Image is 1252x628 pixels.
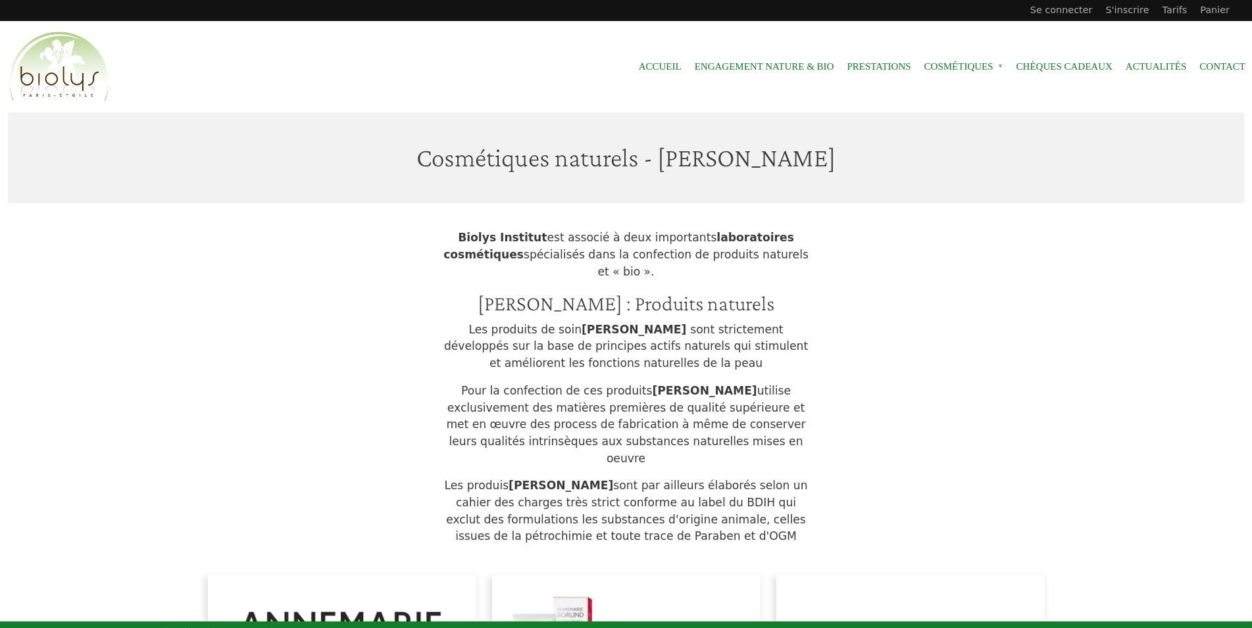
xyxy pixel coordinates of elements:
a: Accueil [639,52,682,82]
p: Les produis sont par ailleurs élaborés selon un cahier des charges très strict conforme au label ... [442,477,811,545]
p: Les produits de soin sont strictement développés sur la base de principes actifs naturels qui sti... [442,322,811,372]
span: Cosmétiques [924,52,1003,82]
a: Actualités [1126,52,1187,82]
strong: [PERSON_NAME] [652,384,757,397]
strong: [PERSON_NAME] [582,323,690,336]
span: Cosmétiques naturels - [PERSON_NAME] [416,143,836,172]
img: Accueil [7,30,112,105]
h2: [PERSON_NAME] : Produits naturels [442,291,811,316]
strong: Biolys Institut [458,231,547,244]
strong: laboratoires cosmétiques [443,231,794,261]
span: » [998,64,1003,69]
a: Chèques cadeaux [1016,52,1113,82]
a: Prestations [847,52,911,82]
a: Contact [1199,52,1245,82]
p: est associé à deux importants spécialisés dans la confection de produits naturels et « bio ». [442,229,811,280]
p: Pour la confection de ces produits utilise exclusivement des matières premières de qualité supéri... [442,383,811,468]
strong: [PERSON_NAME] [509,479,613,492]
a: Engagement Nature & Bio [695,52,834,82]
